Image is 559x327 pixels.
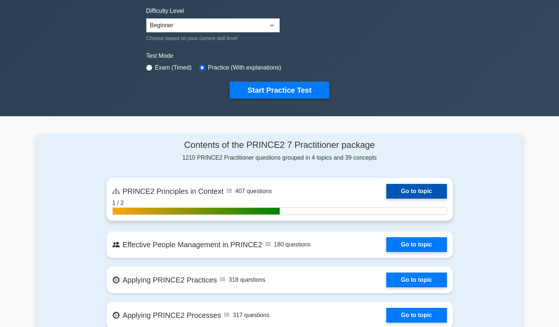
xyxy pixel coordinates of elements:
label: Difficulty Level [146,7,184,15]
label: Exam (Timed) [155,63,192,72]
label: Practice (With explanations) [208,63,281,72]
a: Go to topic [386,237,447,252]
button: Start Practice Test [230,82,329,99]
h4: Contents of the PRINCE2 7 Practitioner package [107,140,453,150]
a: Go to topic [386,308,447,323]
a: Go to topic [386,273,447,287]
div: 1210 PRINCE2 Practitioner questions grouped in 4 topics and 39 concepts [107,140,453,162]
div: Choose based on your current skill level [146,34,280,43]
a: Go to topic [386,184,447,199]
label: Test Mode [146,51,413,60]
